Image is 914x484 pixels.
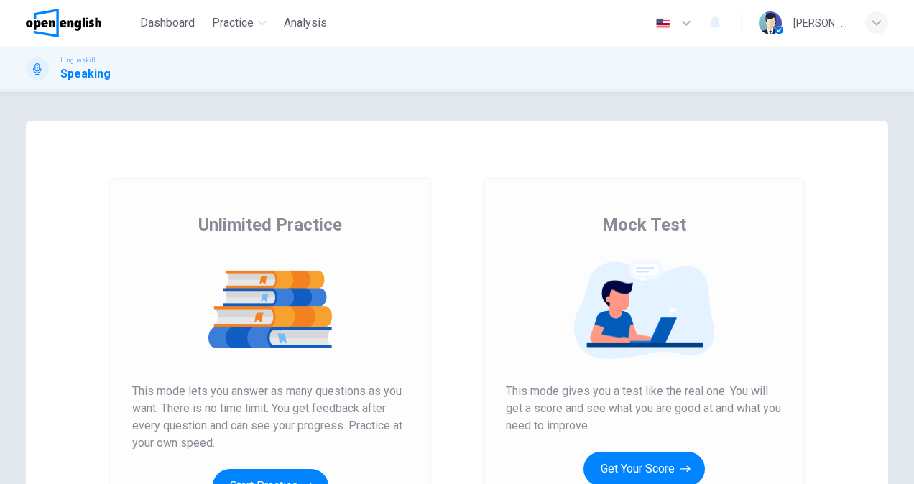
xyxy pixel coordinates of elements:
span: Unlimited Practice [198,213,342,236]
button: Analysis [278,10,333,36]
img: en [654,18,672,29]
span: This mode gives you a test like the real one. You will get a score and see what you are good at a... [506,383,782,434]
a: OpenEnglish logo [26,9,134,37]
button: Dashboard [134,10,200,36]
span: Dashboard [140,14,195,32]
span: Practice [212,14,254,32]
button: Practice [206,10,272,36]
div: [PERSON_NAME] [793,14,848,32]
img: Profile picture [759,11,782,34]
img: OpenEnglish logo [26,9,101,37]
span: Analysis [284,14,327,32]
h1: Speaking [60,65,111,83]
span: This mode lets you answer as many questions as you want. There is no time limit. You get feedback... [132,383,408,452]
span: Mock Test [602,213,686,236]
span: Linguaskill [60,55,96,65]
